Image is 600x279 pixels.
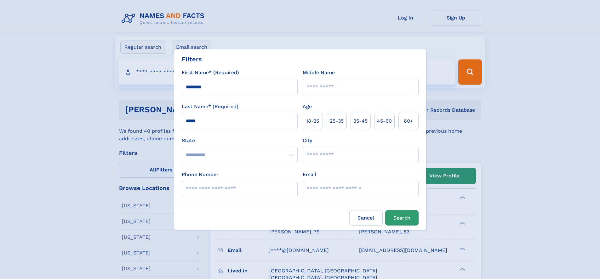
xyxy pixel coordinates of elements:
label: Cancel [349,210,383,226]
span: 60+ [404,117,413,125]
button: Search [385,210,419,226]
span: 45‑60 [377,117,392,125]
label: Email [303,171,316,178]
span: 35‑45 [353,117,368,125]
div: Filters [182,54,202,64]
label: Phone Number [182,171,219,178]
label: Age [303,103,312,110]
label: City [303,137,312,144]
label: Middle Name [303,69,335,76]
label: State [182,137,298,144]
span: 18‑25 [306,117,319,125]
span: 25‑35 [330,117,344,125]
label: Last Name* (Required) [182,103,238,110]
label: First Name* (Required) [182,69,239,76]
